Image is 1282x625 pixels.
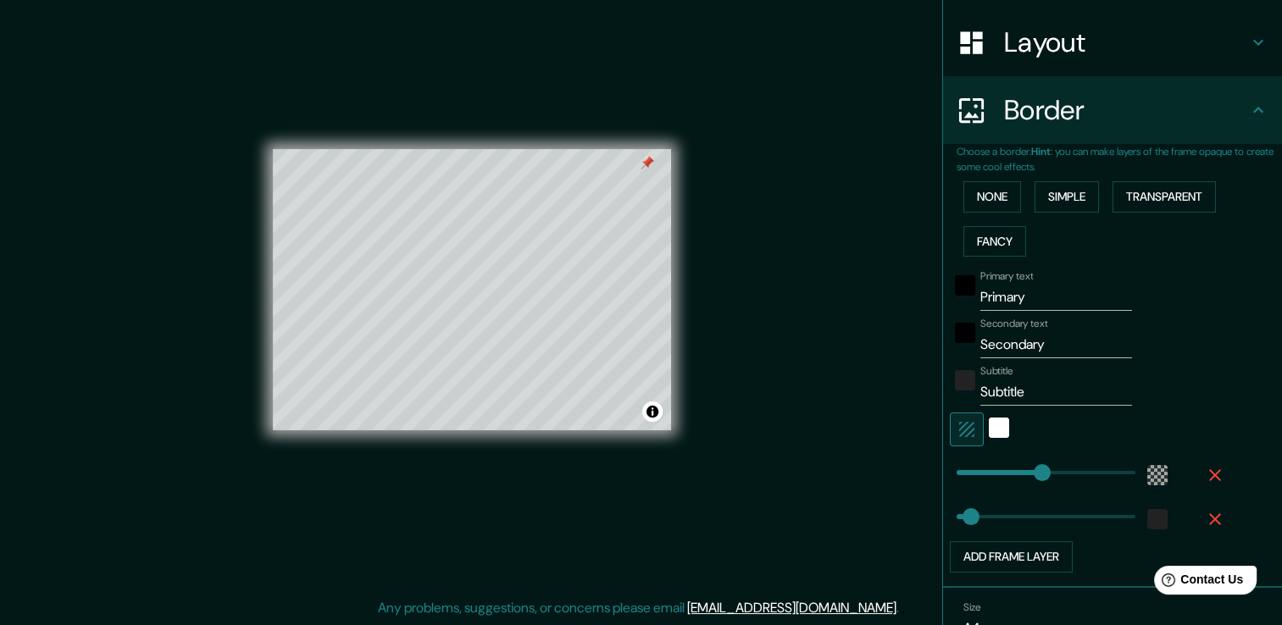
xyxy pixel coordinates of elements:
[943,76,1282,144] div: Border
[687,599,896,617] a: [EMAIL_ADDRESS][DOMAIN_NAME]
[957,144,1282,174] p: Choose a border. : you can make layers of the frame opaque to create some cool effects.
[950,541,1073,572] button: Add frame layer
[963,226,1026,257] button: Fancy
[378,598,899,618] p: Any problems, suggestions, or concerns please email .
[1131,559,1263,606] iframe: Help widget launcher
[980,317,1048,331] label: Secondary text
[963,181,1021,213] button: None
[943,8,1282,76] div: Layout
[955,323,975,343] button: black
[899,598,902,618] div: .
[980,269,1033,284] label: Primary text
[963,600,981,614] label: Size
[642,401,663,422] button: Toggle attribution
[902,598,905,618] div: .
[1031,145,1051,158] b: Hint
[1035,181,1099,213] button: Simple
[1147,465,1168,485] button: color-55555544
[955,275,975,296] button: black
[980,364,1013,379] label: Subtitle
[1147,509,1168,529] button: color-222222
[955,370,975,390] button: color-222222
[1004,93,1248,127] h4: Border
[1004,25,1248,59] h4: Layout
[1113,181,1216,213] button: Transparent
[989,418,1009,438] button: white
